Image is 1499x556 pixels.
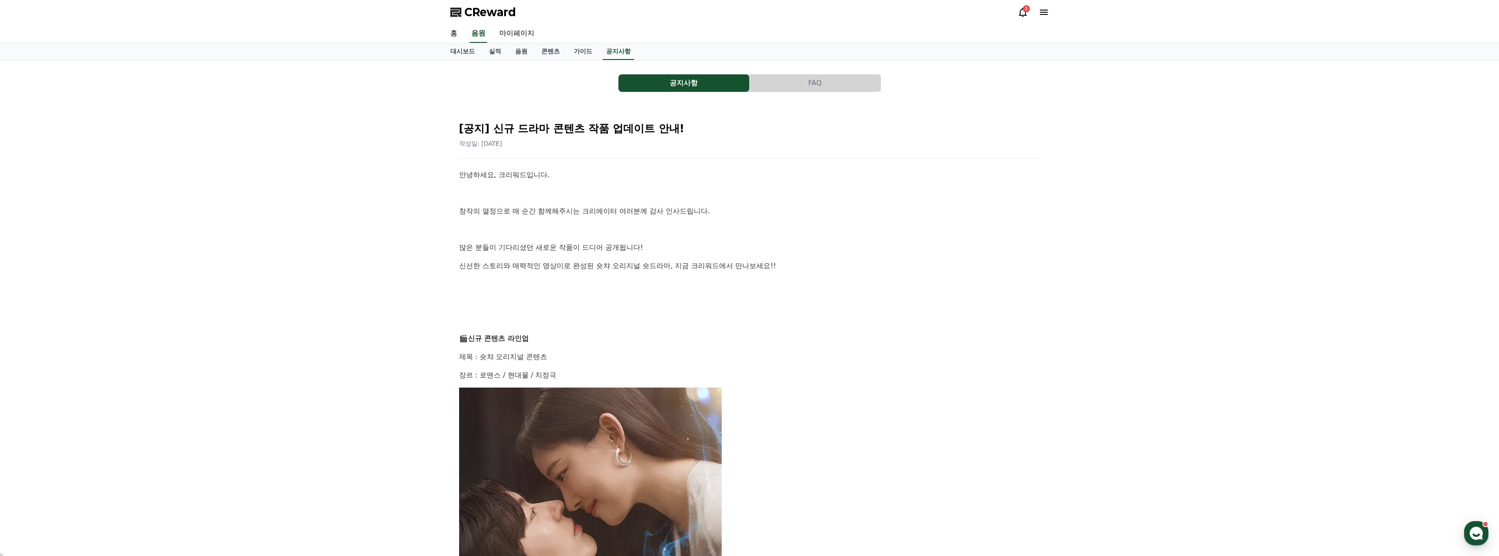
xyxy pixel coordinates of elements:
a: 대시보드 [443,43,482,60]
span: 작성일: [DATE] [459,140,502,147]
a: FAQ [750,74,881,92]
strong: 신규 콘텐츠 라인업 [468,334,529,343]
button: 공지사항 [618,74,749,92]
a: 공지사항 [603,43,634,60]
a: CReward [450,5,516,19]
a: 콘텐츠 [534,43,567,60]
span: CReward [464,5,516,19]
a: 홈 [443,24,464,43]
a: 4 [1018,7,1028,17]
p: 장르 : 로맨스 / 현대물 / 치정극 [459,370,1040,381]
a: 음원 [508,43,534,60]
a: 마이페이지 [492,24,541,43]
a: 실적 [482,43,508,60]
button: FAQ [750,74,881,92]
p: 안녕하세요, 크리워드입니다. [459,169,1040,181]
a: 공지사항 [618,74,750,92]
a: 음원 [470,24,487,43]
p: 창작의 열정으로 매 순간 함께해주시는 크리에이터 여러분께 감사 인사드립니다. [459,206,1040,217]
p: 신선한 스토리와 매력적인 영상미로 완성된 숏챠 오리지널 숏드라마, 지금 크리워드에서 만나보세요!! [459,260,1040,272]
div: 4 [1023,5,1030,12]
h2: [공지] 신규 드라마 콘텐츠 작품 업데이트 안내! [459,122,1040,136]
a: 가이드 [567,43,599,60]
p: 많은 분들이 기다리셨던 새로운 작품이 드디어 공개됩니다! [459,242,1040,253]
span: 🎬 [459,334,468,343]
p: 제목 : 숏챠 오리지널 콘텐츠 [459,351,1040,363]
